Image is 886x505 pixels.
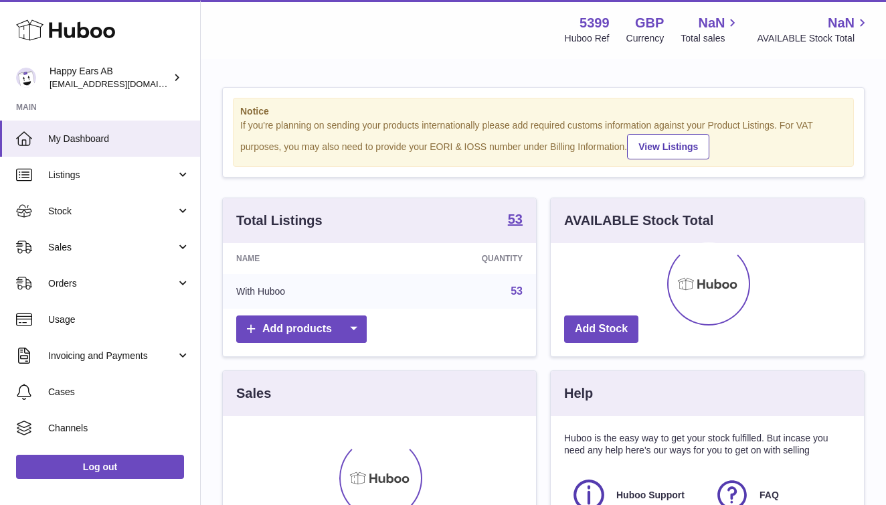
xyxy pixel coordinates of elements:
strong: Notice [240,105,847,118]
span: FAQ [760,489,779,502]
span: Cases [48,386,190,399]
a: NaN Total sales [681,14,740,45]
a: 53 [508,212,523,228]
span: Usage [48,313,190,326]
h3: Sales [236,384,271,403]
div: If you're planning on sending your products internationally please add required customs informati... [240,119,847,159]
span: Total sales [681,32,740,45]
h3: Help [564,384,593,403]
a: NaN AVAILABLE Stock Total [757,14,870,45]
a: Log out [16,455,184,479]
span: Invoicing and Payments [48,350,176,362]
span: Sales [48,241,176,254]
a: Add Stock [564,315,638,343]
th: Name [223,243,388,274]
span: My Dashboard [48,133,190,145]
div: Happy Ears AB [50,65,170,90]
span: Orders [48,277,176,290]
span: NaN [828,14,855,32]
span: Huboo Support [616,489,685,502]
div: Huboo Ref [565,32,610,45]
a: Add products [236,315,367,343]
p: Huboo is the easy way to get your stock fulfilled. But incase you need any help here's our ways f... [564,432,851,457]
h3: AVAILABLE Stock Total [564,212,713,230]
td: With Huboo [223,274,388,309]
span: Stock [48,205,176,218]
img: 3pl@happyearsearplugs.com [16,68,36,88]
div: Currency [626,32,664,45]
h3: Total Listings [236,212,323,230]
span: Listings [48,169,176,182]
span: NaN [698,14,725,32]
span: [EMAIL_ADDRESS][DOMAIN_NAME] [50,78,197,89]
th: Quantity [388,243,536,274]
a: 53 [511,285,523,297]
strong: 5399 [580,14,610,32]
strong: 53 [508,212,523,226]
a: View Listings [627,134,709,159]
span: Channels [48,422,190,435]
strong: GBP [635,14,664,32]
span: AVAILABLE Stock Total [757,32,870,45]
